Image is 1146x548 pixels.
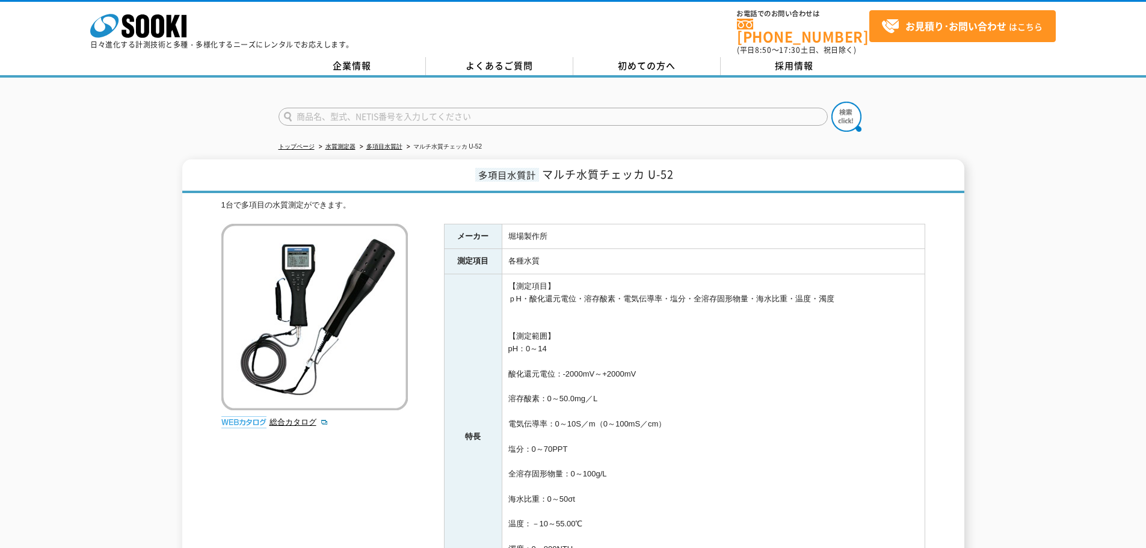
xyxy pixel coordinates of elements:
[737,19,869,43] a: [PHONE_NUMBER]
[444,249,502,274] th: 測定項目
[905,19,1006,33] strong: お見積り･お問い合わせ
[721,57,868,75] a: 採用情報
[404,141,482,153] li: マルチ水質チェッカ U-52
[444,224,502,249] th: メーカー
[426,57,573,75] a: よくあるご質問
[279,143,315,150] a: トップページ
[90,41,354,48] p: 日々進化する計測技術と多種・多様化するニーズにレンタルでお応えします。
[325,143,356,150] a: 水質測定器
[737,45,856,55] span: (平日 ～ 土日、祝日除く)
[475,168,539,182] span: 多項目水質計
[270,417,328,426] a: 総合カタログ
[881,17,1043,35] span: はこちら
[737,10,869,17] span: お電話でのお問い合わせは
[869,10,1056,42] a: お見積り･お問い合わせはこちら
[279,57,426,75] a: 企業情報
[618,59,676,72] span: 初めての方へ
[755,45,772,55] span: 8:50
[366,143,402,150] a: 多項目水質計
[831,102,861,132] img: btn_search.png
[279,108,828,126] input: 商品名、型式、NETIS番号を入力してください
[221,224,408,410] img: マルチ水質チェッカ U-52
[502,249,925,274] td: 各種水質
[573,57,721,75] a: 初めての方へ
[779,45,801,55] span: 17:30
[502,224,925,249] td: 堀場製作所
[221,416,266,428] img: webカタログ
[542,166,674,182] span: マルチ水質チェッカ U-52
[221,199,925,212] div: 1台で多項目の水質測定ができます。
